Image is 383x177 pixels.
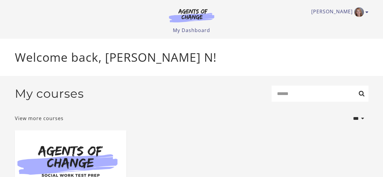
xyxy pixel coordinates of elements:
p: Welcome back, [PERSON_NAME] N! [15,48,368,66]
h2: My courses [15,87,84,101]
a: My Dashboard [173,27,210,34]
a: View more courses [15,115,64,122]
a: Toggle menu [311,7,365,17]
img: Agents of Change Logo [163,8,221,22]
